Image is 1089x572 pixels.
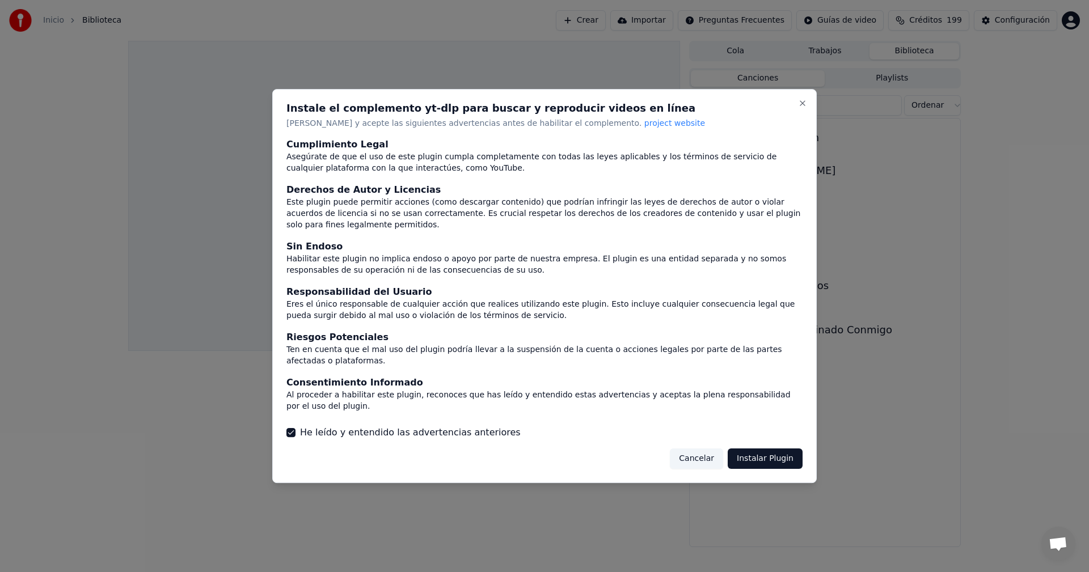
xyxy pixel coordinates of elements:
[286,389,803,412] div: Al proceder a habilitar este plugin, reconoces que has leído y entendido estas advertencias y ace...
[286,331,803,344] div: Riesgos Potenciales
[670,448,723,469] button: Cancelar
[286,299,803,321] div: Eres el único responsable de cualquier acción que realices utilizando este plugin. Esto incluye c...
[728,448,803,469] button: Instalar Plugin
[644,118,705,128] span: project website
[286,285,803,299] div: Responsabilidad del Usuario
[286,152,803,175] div: Asegúrate de que el uso de este plugin cumpla completamente con todas las leyes aplicables y los ...
[286,118,803,129] p: [PERSON_NAME] y acepte las siguientes advertencias antes de habilitar el complemento.
[286,376,803,389] div: Consentimiento Informado
[300,426,521,439] label: He leído y entendido las advertencias anteriores
[286,254,803,277] div: Habilitar este plugin no implica endoso o apoyo por parte de nuestra empresa. El plugin es una en...
[286,197,803,231] div: Este plugin puede permitir acciones (como descargar contenido) que podrían infringir las leyes de...
[286,138,803,152] div: Cumplimiento Legal
[286,240,803,254] div: Sin Endoso
[286,344,803,367] div: Ten en cuenta que el mal uso del plugin podría llevar a la suspensión de la cuenta o acciones leg...
[286,103,803,113] h2: Instale el complemento yt-dlp para buscar y reproducir videos en línea
[286,184,803,197] div: Derechos de Autor y Licencias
